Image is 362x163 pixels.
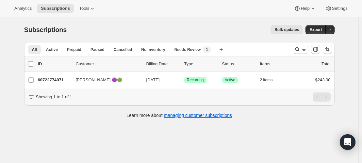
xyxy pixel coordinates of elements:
button: [PERSON_NAME] 🟣🟢 [72,75,137,85]
button: Create new view [216,45,226,54]
button: Tools [75,4,100,13]
span: 1 [206,47,208,52]
button: Subscriptions [37,4,74,13]
span: $243.00 [315,77,331,82]
p: ID [38,61,71,67]
nav: Pagination [313,92,331,102]
div: IDCustomerBilling DateTypeStatusItemsTotal [38,61,331,67]
span: Tools [79,6,89,11]
button: Sort the results [323,45,332,54]
button: Customize table column order and visibility [311,45,320,54]
div: Open Intercom Messenger [340,134,355,150]
p: 60722774071 [38,77,71,83]
p: Customer [76,61,141,67]
button: 2 items [260,75,280,85]
span: Subscriptions [41,6,70,11]
p: Total [321,61,330,67]
span: Subscriptions [24,26,67,33]
span: 2 items [260,77,273,83]
span: Bulk updates [274,27,299,32]
span: Settings [332,6,348,11]
span: Help [301,6,309,11]
button: Bulk updates [271,25,303,34]
button: Settings [321,4,352,13]
button: Export [305,25,326,34]
span: Prepaid [67,47,81,52]
span: Cancelled [114,47,132,52]
div: 60722774071[PERSON_NAME] 🟣🟢[DATE]SuccessRecurringSuccessActive2 items$243.00 [38,75,331,85]
span: Recurring [187,77,204,83]
button: Help [290,4,320,13]
p: Learn more about [126,112,232,119]
span: All [32,47,37,52]
a: managing customer subscriptions [164,113,232,118]
button: Analytics [10,4,36,13]
div: Type [184,61,217,67]
p: Showing 1 to 1 of 1 [36,94,72,100]
span: Needs Review [174,47,201,52]
span: Analytics [14,6,32,11]
button: Search and filter results [293,45,308,54]
span: Active [225,77,236,83]
div: Items [260,61,293,67]
span: Export [309,27,322,32]
p: Billing Date [146,61,179,67]
span: No inventory [141,47,165,52]
span: [PERSON_NAME] 🟣🟢 [76,77,123,83]
span: Paused [90,47,105,52]
p: Status [222,61,255,67]
span: Active [46,47,58,52]
span: [DATE] [146,77,160,82]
